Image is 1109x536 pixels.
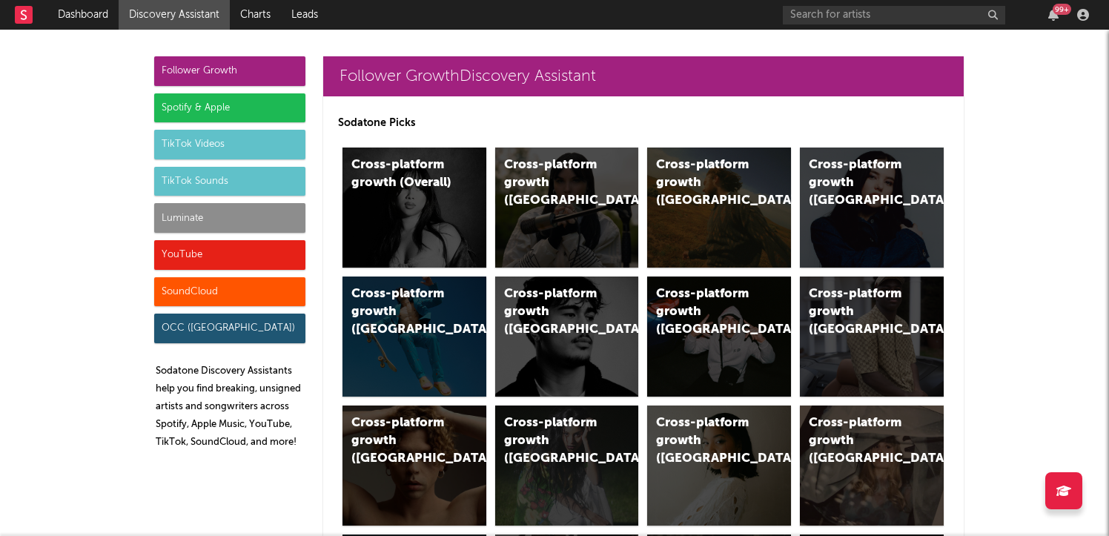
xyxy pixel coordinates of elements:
div: YouTube [154,240,305,270]
div: Spotify & Apple [154,93,305,123]
a: Cross-platform growth ([GEOGRAPHIC_DATA]) [495,277,639,397]
a: Follower GrowthDiscovery Assistant [323,56,964,96]
div: Cross-platform growth ([GEOGRAPHIC_DATA]) [504,414,605,468]
div: Cross-platform growth ([GEOGRAPHIC_DATA]) [656,156,757,210]
div: TikTok Videos [154,130,305,159]
div: Cross-platform growth ([GEOGRAPHIC_DATA]) [809,285,910,339]
a: Cross-platform growth ([GEOGRAPHIC_DATA]) [342,277,486,397]
p: Sodatone Discovery Assistants help you find breaking, unsigned artists and songwriters across Spo... [156,363,305,451]
a: Cross-platform growth ([GEOGRAPHIC_DATA]) [800,406,944,526]
p: Sodatone Picks [338,114,949,132]
a: Cross-platform growth (Overall) [342,148,486,268]
div: Cross-platform growth ([GEOGRAPHIC_DATA]/GSA) [656,285,757,339]
div: SoundCloud [154,277,305,307]
div: Cross-platform growth ([GEOGRAPHIC_DATA]) [351,414,452,468]
div: Cross-platform growth (Overall) [351,156,452,192]
div: TikTok Sounds [154,167,305,196]
a: Cross-platform growth ([GEOGRAPHIC_DATA]) [495,148,639,268]
div: Cross-platform growth ([GEOGRAPHIC_DATA]) [809,414,910,468]
button: 99+ [1048,9,1059,21]
a: Cross-platform growth ([GEOGRAPHIC_DATA]) [800,277,944,397]
div: Follower Growth [154,56,305,86]
div: OCC ([GEOGRAPHIC_DATA]) [154,314,305,343]
div: Cross-platform growth ([GEOGRAPHIC_DATA]) [351,285,452,339]
a: Cross-platform growth ([GEOGRAPHIC_DATA]) [495,406,639,526]
a: Cross-platform growth ([GEOGRAPHIC_DATA]/GSA) [647,277,791,397]
div: 99 + [1053,4,1071,15]
a: Cross-platform growth ([GEOGRAPHIC_DATA]) [342,406,486,526]
div: Cross-platform growth ([GEOGRAPHIC_DATA]) [504,156,605,210]
a: Cross-platform growth ([GEOGRAPHIC_DATA]) [647,148,791,268]
a: Cross-platform growth ([GEOGRAPHIC_DATA]) [647,406,791,526]
div: Cross-platform growth ([GEOGRAPHIC_DATA]) [656,414,757,468]
input: Search for artists [783,6,1005,24]
div: Cross-platform growth ([GEOGRAPHIC_DATA]) [504,285,605,339]
div: Luminate [154,203,305,233]
div: Cross-platform growth ([GEOGRAPHIC_DATA]) [809,156,910,210]
a: Cross-platform growth ([GEOGRAPHIC_DATA]) [800,148,944,268]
